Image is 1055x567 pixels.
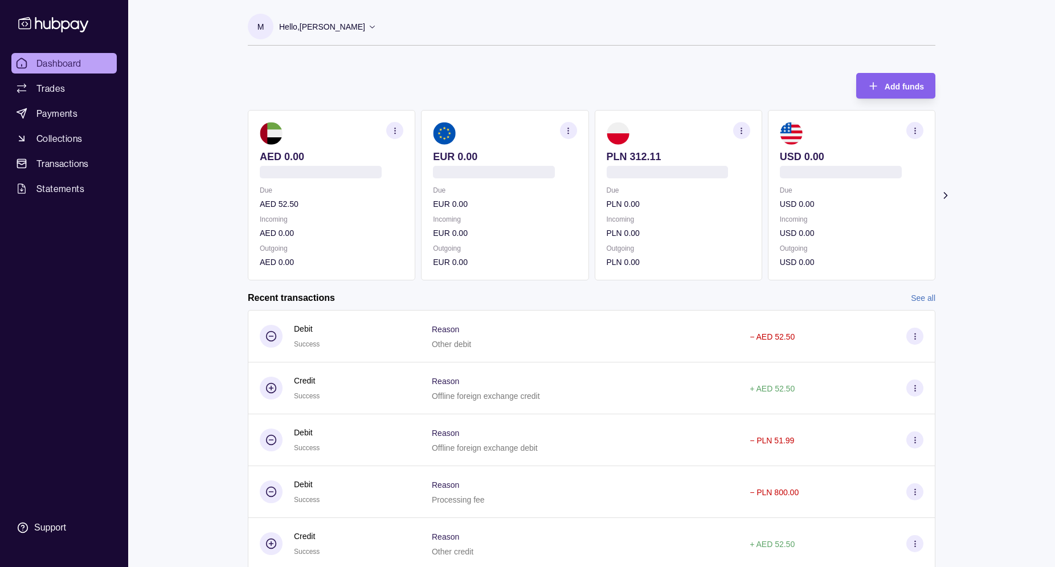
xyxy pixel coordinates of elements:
[432,391,540,401] p: Offline foreign exchange credit
[294,548,320,556] span: Success
[432,495,485,504] p: Processing fee
[11,516,117,540] a: Support
[294,392,320,400] span: Success
[294,444,320,452] span: Success
[294,478,320,491] p: Debit
[11,53,117,74] a: Dashboard
[607,122,629,145] img: pl
[780,227,923,239] p: USD 0.00
[279,21,365,33] p: Hello, [PERSON_NAME]
[294,496,320,504] span: Success
[750,384,795,393] p: + AED 52.50
[260,184,403,197] p: Due
[260,227,403,239] p: AED 0.00
[294,374,320,387] p: Credit
[885,82,924,91] span: Add funds
[750,488,799,497] p: − PLN 800.00
[432,480,459,490] p: Reason
[36,157,89,170] span: Transactions
[36,132,82,145] span: Collections
[294,530,320,542] p: Credit
[780,150,923,163] p: USD 0.00
[607,227,750,239] p: PLN 0.00
[260,256,403,268] p: AED 0.00
[260,213,403,226] p: Incoming
[11,78,117,99] a: Trades
[607,213,750,226] p: Incoming
[36,107,77,120] span: Payments
[294,323,320,335] p: Debit
[433,150,576,163] p: EUR 0.00
[34,521,66,534] div: Support
[780,122,803,145] img: us
[433,227,576,239] p: EUR 0.00
[607,150,750,163] p: PLN 312.11
[780,256,923,268] p: USD 0.00
[432,443,538,452] p: Offline foreign exchange debit
[432,325,459,334] p: Reason
[750,332,795,341] p: − AED 52.50
[294,426,320,439] p: Debit
[11,153,117,174] a: Transactions
[911,292,935,304] a: See all
[750,436,794,445] p: − PLN 51.99
[607,184,750,197] p: Due
[248,292,335,304] h2: Recent transactions
[36,182,84,195] span: Statements
[750,540,795,549] p: + AED 52.50
[260,122,283,145] img: ae
[432,429,459,438] p: Reason
[260,150,403,163] p: AED 0.00
[36,81,65,95] span: Trades
[260,198,403,210] p: AED 52.50
[36,56,81,70] span: Dashboard
[780,198,923,210] p: USD 0.00
[294,340,320,348] span: Success
[433,184,576,197] p: Due
[856,73,935,99] button: Add funds
[432,532,459,541] p: Reason
[607,242,750,255] p: Outgoing
[260,242,403,255] p: Outgoing
[780,213,923,226] p: Incoming
[11,178,117,199] a: Statements
[433,213,576,226] p: Incoming
[433,256,576,268] p: EUR 0.00
[257,21,264,33] p: M
[11,128,117,149] a: Collections
[11,103,117,124] a: Payments
[780,242,923,255] p: Outgoing
[433,122,456,145] img: eu
[780,184,923,197] p: Due
[432,547,473,556] p: Other credit
[607,198,750,210] p: PLN 0.00
[433,242,576,255] p: Outgoing
[432,377,459,386] p: Reason
[433,198,576,210] p: EUR 0.00
[432,340,471,349] p: Other debit
[607,256,750,268] p: PLN 0.00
